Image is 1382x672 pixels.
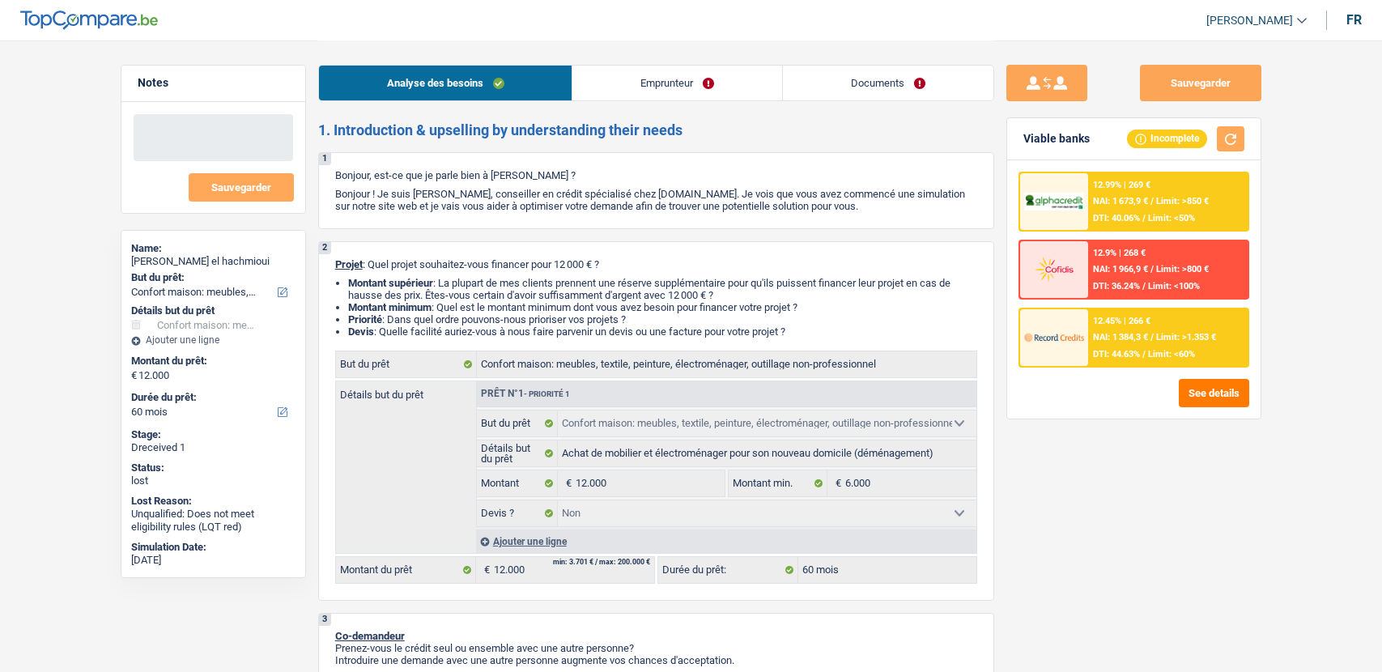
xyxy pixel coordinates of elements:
p: Introduire une demande avec une autre personne augmente vos chances d'acceptation. [335,654,977,666]
div: Viable banks [1023,132,1090,146]
div: [DATE] [131,554,296,567]
span: [PERSON_NAME] [1206,14,1293,28]
button: Sauvegarder [189,173,294,202]
p: Bonjour ! Je suis [PERSON_NAME], conseiller en crédit spécialisé chez [DOMAIN_NAME]. Je vois que ... [335,188,977,212]
div: Unqualified: Does not meet eligibility rules (LQT red) [131,508,296,533]
span: DTI: 44.63% [1093,349,1140,359]
strong: Montant minimum [348,301,432,313]
label: But du prêt: [131,271,292,284]
span: Limit: >800 € [1156,264,1209,274]
span: / [1150,264,1154,274]
label: Montant min. [729,470,827,496]
a: Analyse des besoins [319,66,572,100]
span: Limit: <50% [1148,213,1195,223]
label: Montant du prêt [336,557,476,583]
span: Limit: >1.353 € [1156,332,1216,342]
span: Devis [348,325,374,338]
span: / [1142,349,1146,359]
a: [PERSON_NAME] [1193,7,1307,34]
span: / [1150,332,1154,342]
span: € [476,557,494,583]
p: : Quel projet souhaitez-vous financer pour 12 000 € ? [335,258,977,270]
div: Simulation Date: [131,541,296,554]
div: 3 [319,614,331,626]
div: 12.99% | 269 € [1093,180,1150,190]
label: Détails but du prêt [336,381,476,400]
img: TopCompare Logo [20,11,158,30]
button: Sauvegarder [1140,65,1261,101]
label: Devis ? [477,500,559,526]
img: Record Credits [1024,322,1084,352]
p: Bonjour, est-ce que je parle bien à [PERSON_NAME] ? [335,169,977,181]
p: Prenez-vous le crédit seul ou ensemble avec une autre personne? [335,642,977,654]
span: DTI: 40.06% [1093,213,1140,223]
span: / [1142,281,1146,291]
img: AlphaCredit [1024,193,1084,211]
span: NAI: 1 673,9 € [1093,196,1148,206]
strong: Montant supérieur [348,277,433,289]
h2: 1. Introduction & upselling by understanding their needs [318,121,994,139]
span: Sauvegarder [211,182,271,193]
span: € [827,470,845,496]
a: Documents [783,66,993,100]
label: Durée du prêt: [658,557,798,583]
div: lost [131,474,296,487]
label: Détails but du prêt [477,440,559,466]
div: Détails but du prêt [131,304,296,317]
div: 2 [319,242,331,254]
span: NAI: 1 966,9 € [1093,264,1148,274]
span: Projet [335,258,363,270]
div: Stage: [131,428,296,441]
img: Cofidis [1024,254,1084,284]
span: DTI: 36.24% [1093,281,1140,291]
div: 12.9% | 268 € [1093,248,1146,258]
div: Dreceived 1 [131,441,296,454]
strong: Priorité [348,313,382,325]
div: Status: [131,461,296,474]
label: But du prêt [477,410,559,436]
label: But du prêt [336,351,477,377]
div: [PERSON_NAME] el hachmioui [131,255,296,268]
span: Limit: >850 € [1156,196,1209,206]
li: : La plupart de mes clients prennent une réserve supplémentaire pour qu'ils puissent financer leu... [348,277,977,301]
div: 12.45% | 266 € [1093,316,1150,326]
div: min: 3.701 € / max: 200.000 € [553,559,650,566]
span: € [131,369,137,382]
li: : Dans quel ordre pouvons-nous prioriser vos projets ? [348,313,977,325]
a: Emprunteur [572,66,782,100]
span: / [1142,213,1146,223]
li: : Quelle facilité auriez-vous à nous faire parvenir un devis ou une facture pour votre projet ? [348,325,977,338]
label: Durée du prêt: [131,391,292,404]
div: Prêt n°1 [477,389,574,399]
span: Limit: <60% [1148,349,1195,359]
span: € [558,470,576,496]
span: NAI: 1 384,3 € [1093,332,1148,342]
span: - Priorité 1 [524,389,570,398]
label: Montant du prêt: [131,355,292,368]
span: Limit: <100% [1148,281,1200,291]
div: Lost Reason: [131,495,296,508]
div: Name: [131,242,296,255]
div: Ajouter une ligne [131,334,296,346]
div: fr [1346,12,1362,28]
label: Montant [477,470,559,496]
h5: Notes [138,76,289,90]
div: Ajouter une ligne [476,530,976,553]
li: : Quel est le montant minimum dont vous avez besoin pour financer votre projet ? [348,301,977,313]
span: / [1150,196,1154,206]
div: Incomplete [1127,130,1207,147]
div: 1 [319,153,331,165]
button: See details [1179,379,1249,407]
span: Co-demandeur [335,630,405,642]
